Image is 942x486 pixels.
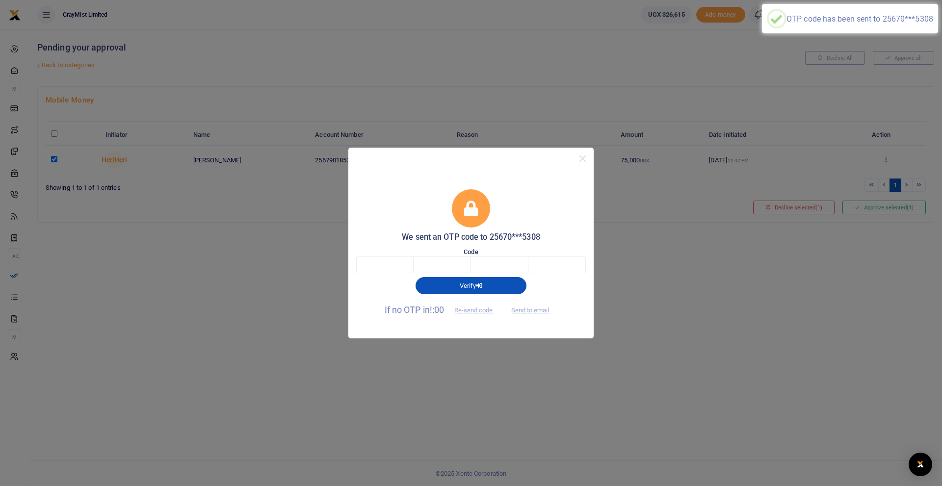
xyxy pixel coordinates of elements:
div: Open Intercom Messenger [909,453,932,476]
h5: We sent an OTP code to 25670***5308 [356,232,586,242]
span: If no OTP in [385,305,501,315]
label: Code [464,247,478,257]
button: Verify [416,277,526,294]
button: Close [576,152,590,166]
div: OTP code has been sent to 25670***5308 [786,14,933,24]
span: !:00 [430,305,444,315]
